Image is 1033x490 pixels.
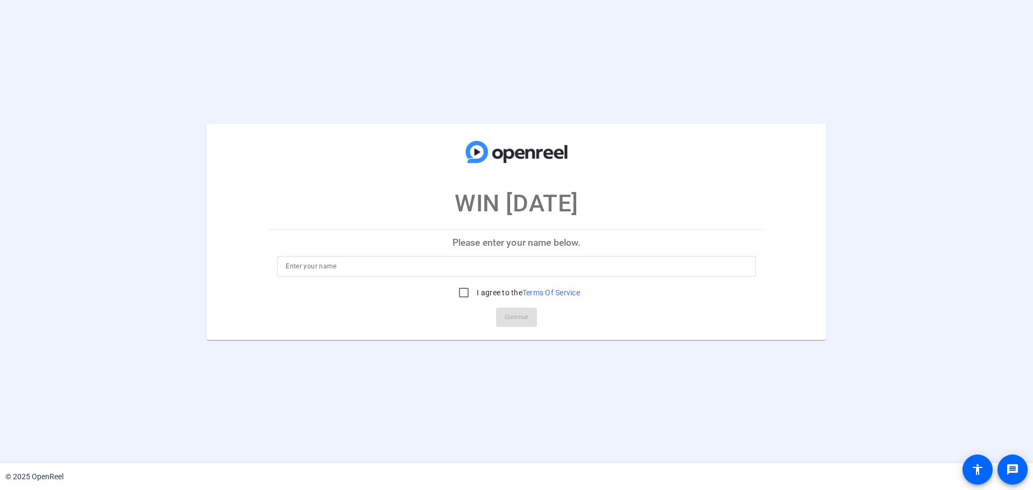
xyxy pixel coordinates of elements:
div: © 2025 OpenReel [5,471,63,482]
p: Please enter your name below. [268,230,765,255]
img: company-logo [463,134,570,169]
mat-icon: accessibility [971,463,984,476]
label: I agree to the [475,287,580,298]
a: Terms Of Service [522,288,580,297]
mat-icon: message [1006,463,1019,476]
p: WIN [DATE] [455,186,578,221]
input: Enter your name [286,260,747,273]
